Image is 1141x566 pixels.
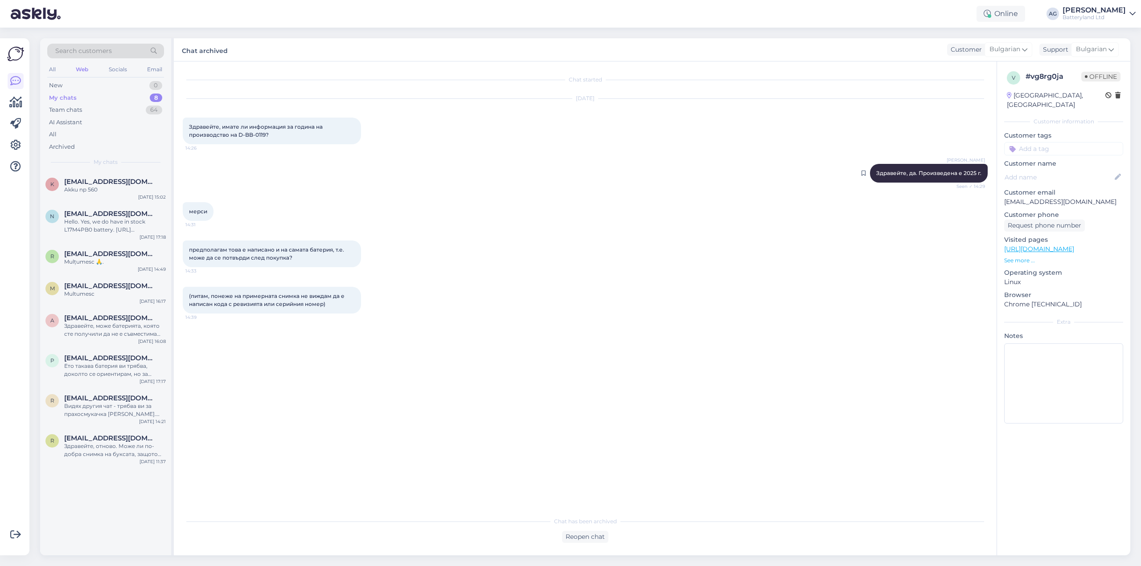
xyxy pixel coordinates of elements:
span: 14:26 [185,145,219,151]
span: Здравейте, да. Произведена е 2025 г. [876,170,981,176]
p: Visited pages [1004,235,1123,244]
div: Web [74,64,90,75]
div: [DATE] 14:49 [138,266,166,273]
div: [DATE] 17:17 [140,378,166,385]
a: [PERSON_NAME]Batteryland Ltd [1063,7,1136,21]
p: Customer name [1004,159,1123,168]
span: R [50,437,54,444]
div: Batteryland Ltd [1063,14,1126,21]
div: Online [977,6,1025,22]
div: Team chats [49,106,82,114]
span: radulescupetre222@gmail.com [64,250,157,258]
span: klingler.c@outlook.de [64,178,157,186]
span: 14:31 [185,221,219,228]
span: anderlic.m@gmail.com [64,314,157,322]
span: r [50,253,54,260]
p: Customer email [1004,188,1123,197]
div: All [49,130,57,139]
div: Hello. Yes, we do have in stock L17M4PB0 battery. [URL][DOMAIN_NAME] [64,218,166,234]
span: Chat has been archived [554,517,617,525]
span: moldopaul72@gmail.com [64,282,157,290]
div: Mulțumesc 🙏. [64,258,166,266]
div: [DATE] 16:17 [140,298,166,305]
span: paruchevi@abv.bg [64,354,157,362]
p: Linux [1004,277,1123,287]
span: (питам, понеже на примерната снимка не виждам да е написан кода с ревизията или серийния номер) [189,293,346,307]
div: AG [1047,8,1059,20]
span: k [50,181,54,187]
span: Offline [1081,72,1120,81]
span: a [50,317,54,324]
p: Operating system [1004,268,1123,277]
span: Bulgarian [989,45,1020,54]
span: Search customers [55,46,112,56]
span: 14:33 [185,268,219,274]
span: m [50,285,55,292]
div: AI Assistant [49,118,82,127]
span: R [50,397,54,404]
div: Archived [49,143,75,151]
div: New [49,81,62,90]
span: Bulgarian [1076,45,1107,54]
span: предполагам това е написано и на самата батерия, т.е. може да се потвърди след покупка? [189,246,345,261]
a: [URL][DOMAIN_NAME] [1004,245,1074,253]
div: [DATE] [183,94,988,102]
div: [DATE] 11:37 [140,458,166,465]
span: p [50,357,54,364]
div: Reopen chat [562,531,608,543]
div: Chat started [183,76,988,84]
div: [DATE] 14:21 [139,418,166,425]
div: 0 [149,81,162,90]
div: Akku np 560 [64,186,166,194]
div: Email [145,64,164,75]
div: [DATE] 15:02 [138,194,166,200]
div: All [47,64,57,75]
div: Здравейте, може батерията, която сте получили да не е съвместима или повредена. Може ли повече ин... [64,322,166,338]
div: Здравейте, отново. Може ли по-добра снимка на буксата, защото може да се окаже, че ви трябва друг... [64,442,166,458]
p: Customer tags [1004,131,1123,140]
p: See more ... [1004,257,1123,265]
div: Customer [947,45,982,54]
p: Notes [1004,331,1123,341]
span: 14:39 [185,314,219,321]
span: мерси [189,208,207,215]
p: [EMAIL_ADDRESS][DOMAIN_NAME] [1004,197,1123,207]
div: [PERSON_NAME] [1063,7,1126,14]
span: n [50,213,54,220]
span: [PERSON_NAME] [947,157,985,163]
span: My chats [94,158,118,166]
div: My chats [49,94,77,102]
p: Customer phone [1004,210,1123,220]
div: Ето такава батерия ви трябва, доколто се ориентирам, но за съжаление към момента ние не предлагам... [64,362,166,378]
div: Multumesc [64,290,166,298]
span: v [1012,74,1015,81]
div: [DATE] 17:18 [140,234,166,240]
div: # vg8rg0ja [1026,71,1081,82]
div: 64 [146,106,162,114]
div: Socials [107,64,129,75]
span: Seen ✓ 14:29 [952,183,985,190]
span: Rvasev@yahoo.com [64,394,157,402]
span: Rvasev@yahoo.com [64,434,157,442]
input: Add name [1005,172,1113,182]
input: Add a tag [1004,142,1123,155]
div: [DATE] 16:08 [138,338,166,345]
div: Request phone number [1004,220,1085,232]
div: Support [1039,45,1068,54]
div: Extra [1004,318,1123,326]
img: Askly Logo [7,45,24,62]
label: Chat archived [182,44,228,56]
div: Customer information [1004,118,1123,126]
div: [GEOGRAPHIC_DATA], [GEOGRAPHIC_DATA] [1007,91,1105,110]
span: Здравейте, имате ли информация за година на производство на D-BB-0119? [189,123,324,138]
div: Видях другия чат - трябва ви за прахосмукачка [PERSON_NAME]. Сега ще проверя дали имаме подходяща... [64,402,166,418]
div: 8 [150,94,162,102]
p: Chrome [TECHNICAL_ID] [1004,300,1123,309]
p: Browser [1004,290,1123,300]
span: nr.hamer@yahoo.com [64,210,157,218]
